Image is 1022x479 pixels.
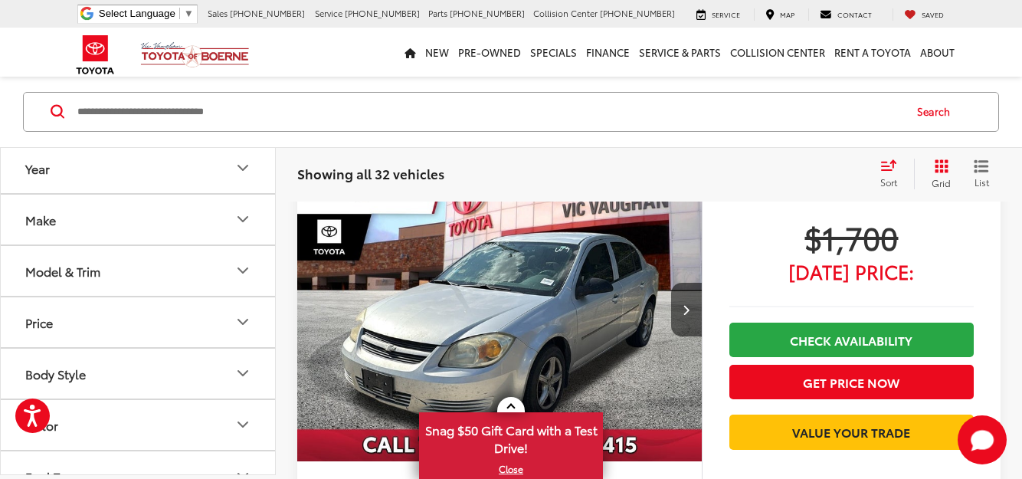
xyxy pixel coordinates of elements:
[880,176,897,189] span: Sort
[581,28,634,77] a: Finance
[25,212,56,227] div: Make
[533,7,598,19] span: Collision Center
[932,176,951,189] span: Grid
[296,158,703,463] img: 2009 Chevrolet Cobalt LS
[297,164,444,182] span: Showing all 32 vehicles
[230,7,305,19] span: [PHONE_NUMBER]
[234,415,252,434] div: Color
[25,366,86,381] div: Body Style
[296,158,703,462] div: 2009 Chevrolet Cobalt LS 0
[729,365,974,399] button: Get Price Now
[234,364,252,382] div: Body Style
[958,415,1007,464] button: Toggle Chat Window
[1,349,277,399] button: Body StyleBody Style
[234,261,252,280] div: Model & Trim
[67,30,124,80] img: Toyota
[421,414,601,461] span: Snag $50 Gift Card with a Test Drive!
[1,143,277,193] button: YearYear
[1,246,277,296] button: Model & TrimModel & Trim
[729,218,974,256] span: $1,700
[421,28,454,77] a: New
[1,297,277,347] button: PricePrice
[99,8,175,19] span: Select Language
[974,176,989,189] span: List
[729,264,974,279] span: [DATE] Price:
[234,210,252,228] div: Make
[634,28,726,77] a: Service & Parts: Opens in a new tab
[893,8,955,21] a: My Saved Vehicles
[234,159,252,177] div: Year
[726,28,830,77] a: Collision Center
[671,283,702,336] button: Next image
[837,9,872,19] span: Contact
[902,93,972,131] button: Search
[296,158,703,462] a: 2009 Chevrolet Cobalt LS2009 Chevrolet Cobalt LS2009 Chevrolet Cobalt LS2009 Chevrolet Cobalt LS
[922,9,944,19] span: Saved
[1,400,277,450] button: ColorColor
[958,415,1007,464] svg: Start Chat
[25,315,53,330] div: Price
[873,159,914,189] button: Select sort value
[315,7,342,19] span: Service
[780,9,794,19] span: Map
[25,264,100,278] div: Model & Trim
[234,313,252,331] div: Price
[179,8,180,19] span: ​
[208,7,228,19] span: Sales
[450,7,525,19] span: [PHONE_NUMBER]
[140,41,250,68] img: Vic Vaughan Toyota of Boerne
[600,7,675,19] span: [PHONE_NUMBER]
[914,159,962,189] button: Grid View
[526,28,581,77] a: Specials
[1,195,277,244] button: MakeMake
[76,94,902,130] input: Search by Make, Model, or Keyword
[808,8,883,21] a: Contact
[729,415,974,449] a: Value Your Trade
[729,323,974,357] a: Check Availability
[754,8,806,21] a: Map
[428,7,447,19] span: Parts
[830,28,916,77] a: Rent a Toyota
[400,28,421,77] a: Home
[99,8,194,19] a: Select Language​
[184,8,194,19] span: ▼
[25,418,58,432] div: Color
[345,7,420,19] span: [PHONE_NUMBER]
[712,9,740,19] span: Service
[454,28,526,77] a: Pre-Owned
[916,28,959,77] a: About
[962,159,1001,189] button: List View
[25,161,50,176] div: Year
[685,8,752,21] a: Service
